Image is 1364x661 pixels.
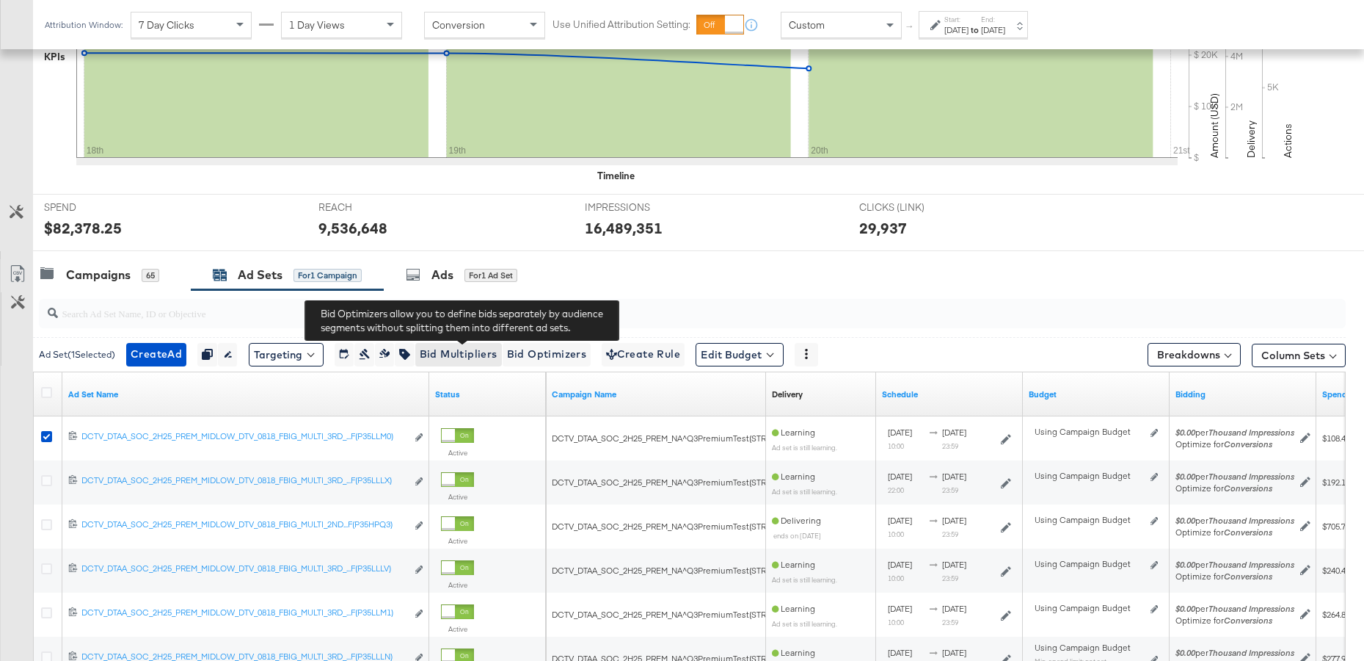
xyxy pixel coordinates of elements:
[1175,483,1294,494] div: Optimize for
[1175,389,1310,400] a: Shows your bid and optimisation settings for this Ad Set.
[552,609,806,620] span: DCTV_DTAA_SOC_2H25_PREM_NA^Q3PremiumTest(STRDTV77258)
[1208,603,1294,614] em: Thousand Impressions
[81,519,406,534] a: DCTV_DTAA_SOC_2H25_PREM_MIDLOW_DTV_0818_FBIG_MULTI_2ND...F(P35HPQ3)
[942,603,966,614] span: [DATE]
[1029,389,1164,400] a: Shows the current budget of Ad Set.
[81,430,406,442] div: DCTV_DTAA_SOC_2H25_PREM_MIDLOW_DTV_0818_FBIG_MULTI_3RD_...F(P35LLM0)
[1224,527,1272,538] em: Conversions
[882,389,1017,400] a: Shows when your Ad Set is scheduled to deliver.
[441,492,474,502] label: Active
[1208,559,1294,570] em: Thousand Impressions
[289,18,345,32] span: 1 Day Views
[81,607,406,622] a: DCTV_DTAA_SOC_2H25_PREM_MIDLOW_DTV_0818_FBIG_MULTI_3RD_...F(P35LLM1)
[552,433,806,444] span: DCTV_DTAA_SOC_2H25_PREM_NA^Q3PremiumTest(STRDTV77258)
[888,441,904,450] sub: 10:00
[1208,647,1294,658] em: Thousand Impressions
[1175,647,1294,658] span: per
[1175,471,1195,482] em: $0.00
[432,18,485,32] span: Conversion
[441,448,474,458] label: Active
[1175,515,1195,526] em: $0.00
[942,441,958,450] sub: 23:59
[888,647,912,658] span: [DATE]
[1035,558,1147,570] div: Using Campaign Budget
[942,618,958,626] sub: 23:59
[1175,559,1294,570] span: per
[944,24,969,36] div: [DATE]
[1175,515,1294,526] span: per
[888,485,904,494] sub: 22:00
[888,530,904,538] sub: 10:00
[944,15,969,24] label: Start:
[552,565,806,576] span: DCTV_DTAA_SOC_2H25_PREM_NA^Q3PremiumTest(STRDTV77258)
[1175,427,1294,438] span: per
[1035,642,1131,654] span: Using Campaign Budget
[772,443,837,452] sub: Ad set is still learning.
[773,531,821,540] sub: ends on [DATE]
[597,169,635,183] div: Timeline
[1175,559,1195,570] em: $0.00
[772,515,821,526] span: Delivering
[969,24,981,35] strong: to
[888,427,912,438] span: [DATE]
[1035,470,1147,482] div: Using Campaign Budget
[464,269,517,282] div: for 1 Ad Set
[81,474,406,490] a: DCTV_DTAA_SOC_2H25_PREM_MIDLOW_DTV_0818_FBIG_MULTI_3RD_...F(P35LLLX)
[44,217,122,239] div: $82,378.25
[431,267,453,283] div: Ads
[1208,471,1294,482] em: Thousand Impressions
[44,201,154,214] span: SPEND
[772,427,815,438] span: Learning
[1244,120,1258,158] text: Delivery
[81,563,406,574] div: DCTV_DTAA_SOC_2H25_PREM_MIDLOW_DTV_0818_FBIG_MULTI_3RD_...F(P35LLLV)
[81,607,406,618] div: DCTV_DTAA_SOC_2H25_PREM_MIDLOW_DTV_0818_FBIG_MULTI_3RD_...F(P35LLM1)
[859,201,969,214] span: CLICKS (LINK)
[293,269,362,282] div: for 1 Campaign
[68,389,423,400] a: Your Ad Set name.
[1148,343,1241,366] button: Breakdowns
[859,217,907,239] div: 29,937
[1175,615,1294,626] div: Optimize for
[1208,515,1294,526] em: Thousand Impressions
[772,389,803,400] div: Delivery
[772,559,815,570] span: Learning
[789,18,825,32] span: Custom
[552,18,690,32] label: Use Unified Attribution Setting:
[1224,438,1272,449] em: Conversions
[1224,483,1272,494] em: Conversions
[81,430,406,446] a: DCTV_DTAA_SOC_2H25_PREM_MIDLOW_DTV_0818_FBIG_MULTI_3RD_...F(P35LLM0)
[888,471,912,482] span: [DATE]
[903,25,917,30] span: ↑
[1175,603,1294,614] span: per
[772,647,815,658] span: Learning
[888,618,904,626] sub: 10:00
[318,201,428,214] span: REACH
[1175,471,1294,482] span: per
[942,559,966,570] span: [DATE]
[942,574,958,582] sub: 23:59
[139,18,194,32] span: 7 Day Clicks
[507,345,587,364] span: Bid Optimizers
[39,348,115,361] div: Ad Set ( 1 Selected)
[415,343,502,366] button: Bid Multipliers
[942,471,966,482] span: [DATE]
[44,50,65,64] div: KPIs
[981,15,1005,24] label: End:
[126,343,186,366] button: CreateAd
[942,647,966,658] span: [DATE]
[552,477,806,488] span: DCTV_DTAA_SOC_2H25_PREM_NA^Q3PremiumTest(STRDTV77258)
[772,389,803,400] a: Reflects the ability of your Ad Set to achieve delivery based on ad states, schedule and budget.
[131,345,182,364] span: Create Ad
[44,20,123,30] div: Attribution Window:
[1035,426,1147,438] div: Using Campaign Budget
[585,201,695,214] span: IMPRESSIONS
[1175,427,1195,438] em: $0.00
[888,603,912,614] span: [DATE]
[696,343,784,366] button: Edit Budget
[942,427,966,438] span: [DATE]
[1208,93,1221,158] text: Amount (USD)
[502,343,591,366] button: Bid Optimizers
[888,559,912,570] span: [DATE]
[441,624,474,634] label: Active
[81,474,406,486] div: DCTV_DTAA_SOC_2H25_PREM_MIDLOW_DTV_0818_FBIG_MULTI_3RD_...F(P35LLLX)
